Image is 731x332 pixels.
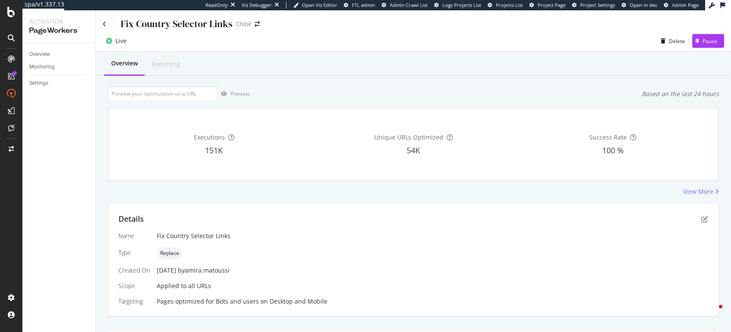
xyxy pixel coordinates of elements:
a: Logs Projects List [434,2,481,9]
span: Replace [160,251,179,256]
a: Projects List [488,2,523,9]
div: Pause [703,37,717,45]
div: Live [115,37,127,45]
a: Settings [29,79,89,88]
div: [DATE] [157,266,708,275]
div: Created On [118,266,150,275]
a: FTL admin [344,2,375,9]
span: Open Viz Editor [302,2,337,8]
input: Preview your optimization on a URL [108,86,218,101]
div: Based on the last 24 hours [642,90,719,98]
div: pen-to-square [701,216,708,223]
div: Bots and users [216,297,259,306]
span: FTL admin [352,2,375,8]
span: Projects List [496,2,523,8]
div: Overview [111,59,138,68]
div: View More [683,187,713,196]
div: Monitoring [29,62,55,71]
div: Preview [230,90,249,97]
span: 100 % [602,145,624,155]
span: Project Settings [580,2,615,8]
div: Chloé [236,20,251,28]
span: Logs Projects List [442,2,481,8]
a: Project Settings [572,2,615,9]
span: Unique URLs Optimized [374,133,443,141]
a: Monitoring [29,62,89,71]
iframe: Intercom live chat [702,303,722,323]
div: Reporting [152,60,180,68]
span: Admin Crawl List [390,2,428,8]
span: Success Rate [589,133,627,141]
div: Scope [118,282,150,290]
div: Delete [669,37,685,45]
div: Applied to all URLs [118,232,708,306]
div: Desktop and Mobile [270,297,327,306]
span: Executions [194,133,225,141]
div: Overview [29,50,50,59]
div: by amira.matoussi [178,266,230,275]
span: Project Page [538,2,566,8]
div: Name [118,232,150,240]
button: Preview [218,87,249,101]
a: Overview [29,50,89,59]
a: Open in dev [622,2,657,9]
button: Pause [692,34,724,48]
div: neutral label [157,247,183,259]
div: Activation [29,17,88,26]
a: Project Page [529,2,566,9]
div: Fix Country Selector Links [121,17,233,31]
div: Pages optimized for on [157,297,708,306]
div: Targeting [118,297,150,306]
a: View More [683,187,719,196]
a: Click to go back [103,21,106,27]
div: Type [118,248,150,257]
a: Admin Crawl List [382,2,428,9]
span: Open in dev [630,2,657,8]
button: Delete [657,34,685,48]
span: Admin Page [672,2,699,8]
div: Viz Debugger: [242,2,273,9]
div: ReadOnly: [205,2,229,9]
a: Open Viz Editor [293,2,337,9]
div: arrow-right-arrow-left [255,21,260,27]
div: PageWorkers [29,26,88,36]
div: Settings [29,79,48,88]
span: 151K [205,145,223,155]
span: 54K [407,145,420,155]
div: Fix Country Selector Links [157,232,708,240]
a: Admin Page [664,2,699,9]
div: Details [118,214,144,225]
